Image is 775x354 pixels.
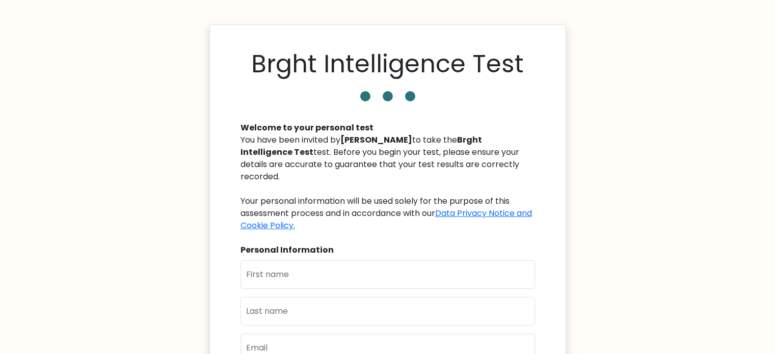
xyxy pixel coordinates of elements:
input: Last name [240,297,535,325]
b: Brght Intelligence Test [240,134,482,158]
div: Welcome to your personal test [240,122,535,134]
b: [PERSON_NAME] [340,134,412,146]
input: First name [240,260,535,289]
div: You have been invited by to take the test. Before you begin your test, please ensure your details... [240,134,535,232]
h1: Brght Intelligence Test [251,49,524,79]
div: Personal Information [240,244,535,256]
a: Data Privacy Notice and Cookie Policy. [240,207,532,231]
